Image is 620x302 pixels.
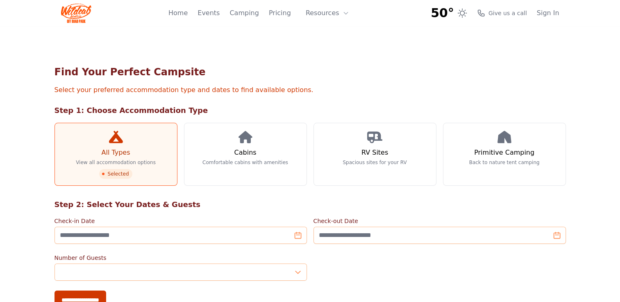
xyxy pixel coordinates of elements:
p: Back to nature tent camping [469,159,540,166]
h2: Step 1: Choose Accommodation Type [55,105,566,116]
p: Select your preferred accommodation type and dates to find available options. [55,85,566,95]
a: Primitive Camping Back to nature tent camping [443,123,566,186]
a: Pricing [269,8,291,18]
label: Check-out Date [313,217,566,225]
label: Number of Guests [55,254,307,262]
a: Camping [229,8,259,18]
a: Sign In [537,8,559,18]
img: Wildcat Logo [61,3,92,23]
a: Cabins Comfortable cabins with amenities [184,123,307,186]
p: View all accommodation options [76,159,156,166]
h3: All Types [101,148,130,158]
label: Check-in Date [55,217,307,225]
h1: Find Your Perfect Campsite [55,65,566,79]
span: 50° [431,6,454,20]
p: Spacious sites for your RV [343,159,407,166]
h2: Step 2: Select Your Dates & Guests [55,199,566,210]
span: Selected [99,169,132,179]
h3: Primitive Camping [474,148,534,158]
a: All Types View all accommodation options Selected [55,123,177,186]
p: Comfortable cabins with amenities [202,159,288,166]
button: Resources [301,5,354,21]
a: Home [168,8,188,18]
a: Events [198,8,220,18]
span: Give us a call [488,9,527,17]
h3: RV Sites [361,148,388,158]
a: RV Sites Spacious sites for your RV [313,123,436,186]
h3: Cabins [234,148,256,158]
a: Give us a call [477,9,527,17]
